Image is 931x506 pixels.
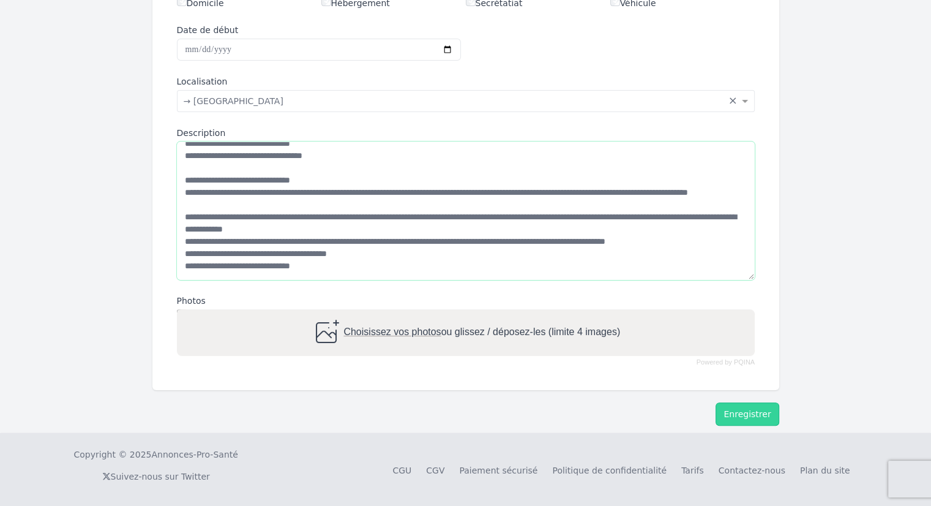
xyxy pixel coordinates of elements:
a: Powered by PQINA [696,360,754,365]
a: Annonces-Pro-Santé [151,448,237,461]
div: ou glissez / déposez-les (limite 4 images) [311,318,619,347]
a: CGV [426,466,444,475]
span: Choisissez vos photos [343,327,441,337]
a: Paiement sécurisé [459,466,537,475]
a: Contactez-nous [719,466,785,475]
label: Photos [177,295,755,307]
label: Localisation [177,75,755,88]
button: Enregistrer [716,402,779,426]
span: Clear all [728,95,739,107]
a: Tarifs [681,466,704,475]
a: CGU [392,466,411,475]
div: Copyright © 2025 [74,448,238,461]
label: Description [177,127,755,139]
label: Date de début [177,24,461,36]
a: Suivez-nous sur Twitter [102,472,210,481]
a: Plan du site [800,466,850,475]
a: Politique de confidentialité [552,466,667,475]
